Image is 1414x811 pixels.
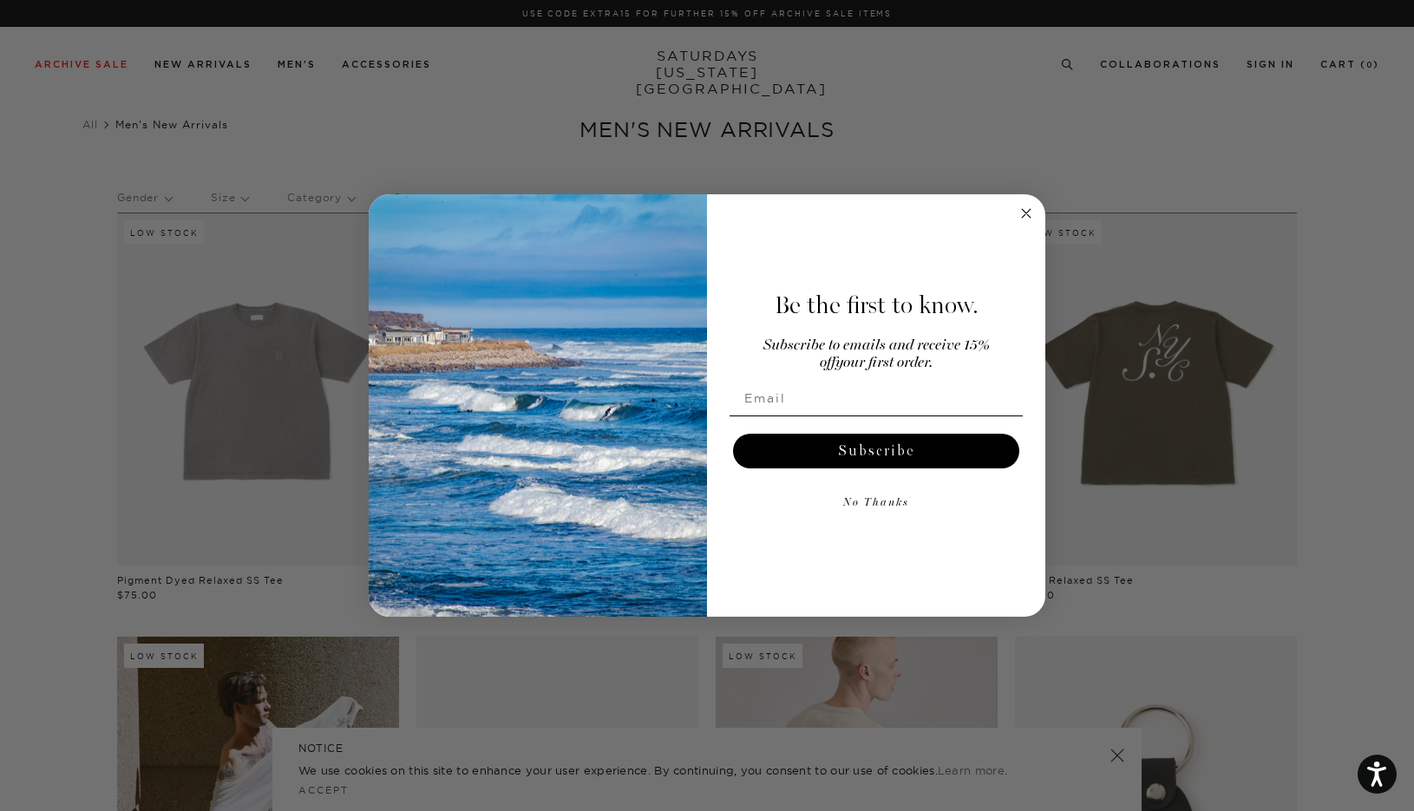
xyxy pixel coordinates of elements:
button: Subscribe [733,434,1019,468]
span: your first order. [835,356,933,370]
span: Be the first to know. [775,291,979,320]
span: Subscribe to emails and receive 15% [763,338,990,353]
button: No Thanks [730,486,1023,520]
span: off [820,356,835,370]
button: Close dialog [1016,203,1037,224]
img: 125c788d-000d-4f3e-b05a-1b92b2a23ec9.jpeg [369,194,707,618]
input: Email [730,381,1023,415]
